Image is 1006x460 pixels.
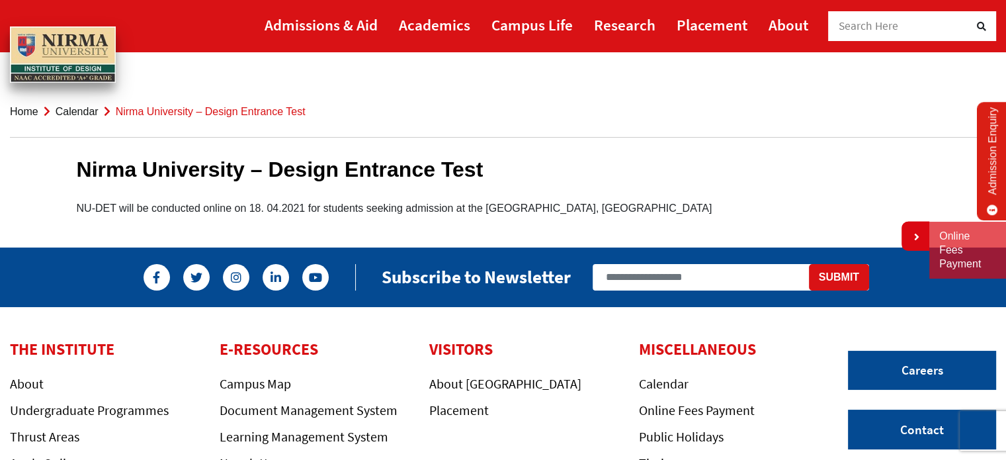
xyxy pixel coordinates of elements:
a: Contact [848,410,996,449]
a: About [10,375,44,392]
h1: Nirma University – Design Entrance Test [77,157,930,182]
a: Campus Life [491,10,573,40]
a: Placement [677,10,747,40]
a: Undergraduate Programmes [10,402,169,418]
a: Online Fees Payment [639,402,755,418]
a: Research [594,10,655,40]
a: Online Fees Payment [939,230,996,271]
a: About [GEOGRAPHIC_DATA] [429,375,581,392]
a: Academics [399,10,470,40]
a: About [769,10,808,40]
span: Nirma University – Design Entrance Test [116,106,306,117]
a: Placement [429,402,489,418]
a: Campus Map [220,375,291,392]
a: Public Holidays [639,428,724,445]
h2: Subscribe to Newsletter [382,266,571,288]
nav: breadcrumb [10,86,996,138]
p: NU-DET will be conducted online on 18. 04.2021 for students seeking admission at the [GEOGRAPHIC_... [77,199,930,217]
a: Thrust Areas [10,428,79,445]
a: Careers [848,351,996,391]
span: Search Here [839,19,899,33]
a: Document Management System [220,402,398,418]
a: Learning Management System [220,428,388,445]
a: Home [10,106,38,117]
img: main_logo [10,26,116,83]
a: Calendar [56,106,99,117]
a: Admissions & Aid [265,10,378,40]
a: Calendar [639,375,689,392]
button: Submit [809,264,869,291]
